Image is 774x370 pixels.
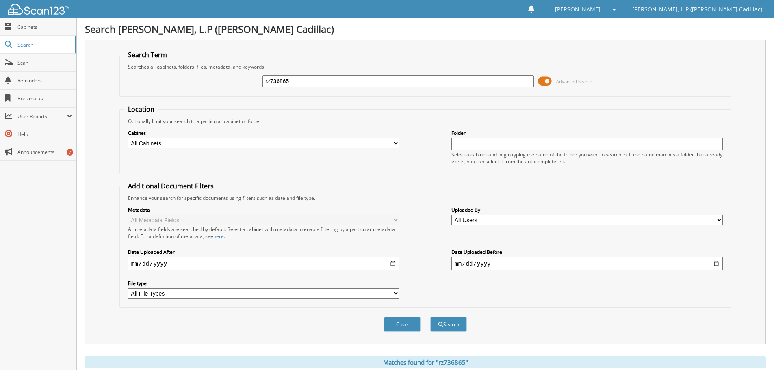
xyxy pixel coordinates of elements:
[451,206,723,213] label: Uploaded By
[128,206,399,213] label: Metadata
[17,149,72,156] span: Announcements
[124,182,218,190] legend: Additional Document Filters
[451,130,723,136] label: Folder
[67,149,73,156] div: 7
[124,63,727,70] div: Searches all cabinets, folders, files, metadata, and keywords
[384,317,421,332] button: Clear
[451,249,723,255] label: Date Uploaded Before
[451,257,723,270] input: end
[128,257,399,270] input: start
[451,151,723,165] div: Select a cabinet and begin typing the name of the folder you want to search in. If the name match...
[8,4,69,15] img: scan123-logo-white.svg
[17,113,67,120] span: User Reports
[124,105,158,114] legend: Location
[632,7,762,12] span: [PERSON_NAME], L.P ([PERSON_NAME] Cadillac)
[128,280,399,287] label: File type
[128,249,399,255] label: Date Uploaded After
[17,41,71,48] span: Search
[124,195,727,201] div: Enhance your search for specific documents using filters such as date and file type.
[128,226,399,240] div: All metadata fields are searched by default. Select a cabinet with metadata to enable filtering b...
[124,50,171,59] legend: Search Term
[17,24,72,30] span: Cabinets
[85,356,766,368] div: Matches found for "rz736865"
[213,233,224,240] a: here
[124,118,727,125] div: Optionally limit your search to a particular cabinet or folder
[556,78,592,84] span: Advanced Search
[430,317,467,332] button: Search
[17,95,72,102] span: Bookmarks
[555,7,601,12] span: [PERSON_NAME]
[85,22,766,36] h1: Search [PERSON_NAME], L.P ([PERSON_NAME] Cadillac)
[17,131,72,138] span: Help
[17,77,72,84] span: Reminders
[128,130,399,136] label: Cabinet
[17,59,72,66] span: Scan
